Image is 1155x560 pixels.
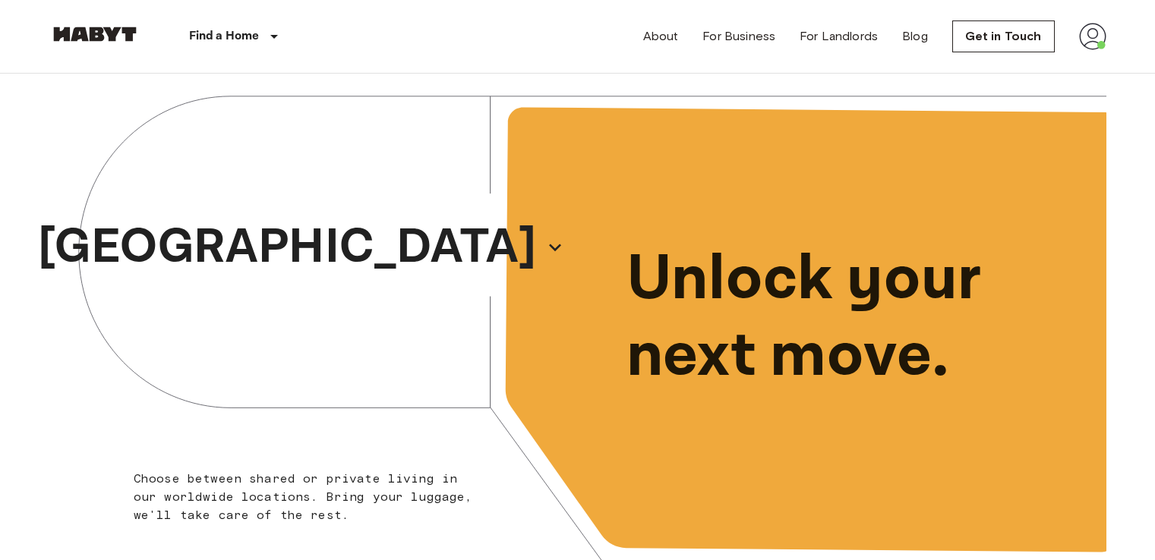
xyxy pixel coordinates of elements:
[800,27,878,46] a: For Landlords
[134,470,482,524] p: Choose between shared or private living in our worldwide locations. Bring your luggage, we'll tak...
[1079,23,1106,50] img: avatar
[952,20,1055,52] a: Get in Touch
[189,27,260,46] p: Find a Home
[626,241,1082,395] p: Unlock your next move.
[902,27,928,46] a: Blog
[49,27,140,42] img: Habyt
[38,211,536,284] p: [GEOGRAPHIC_DATA]
[32,206,570,288] button: [GEOGRAPHIC_DATA]
[702,27,775,46] a: For Business
[643,27,679,46] a: About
